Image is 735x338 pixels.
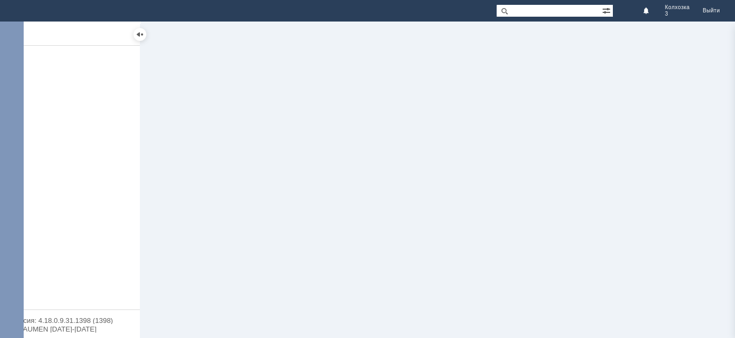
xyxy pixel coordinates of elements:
span: Расширенный поиск [602,5,613,15]
div: © NAUMEN [DATE]-[DATE] [11,326,129,333]
span: Колхозка [665,4,690,11]
span: 3 [665,11,668,17]
div: Версия: 4.18.0.9.31.1398 (1398) [11,317,129,324]
div: Скрыть меню [133,28,146,41]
